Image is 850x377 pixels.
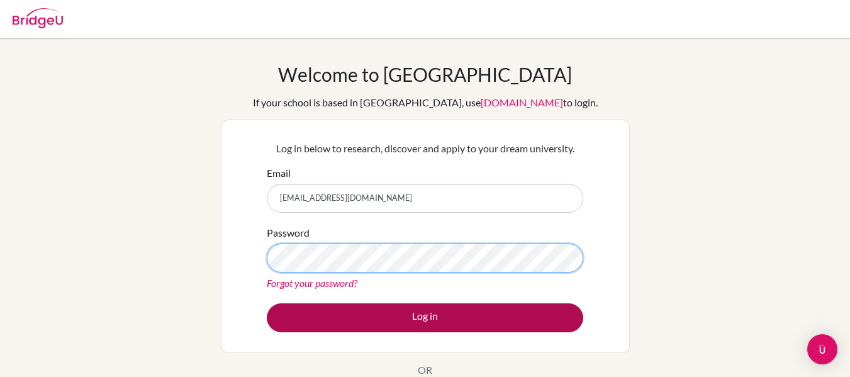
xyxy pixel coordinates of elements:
a: [DOMAIN_NAME] [481,96,563,108]
img: Bridge-U [13,8,63,28]
div: If your school is based in [GEOGRAPHIC_DATA], use to login. [253,95,598,110]
p: Log in below to research, discover and apply to your dream university. [267,141,583,156]
label: Password [267,225,310,240]
div: Open Intercom Messenger [807,334,837,364]
label: Email [267,166,291,181]
a: Forgot your password? [267,277,357,289]
button: Log in [267,303,583,332]
h1: Welcome to [GEOGRAPHIC_DATA] [278,63,572,86]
